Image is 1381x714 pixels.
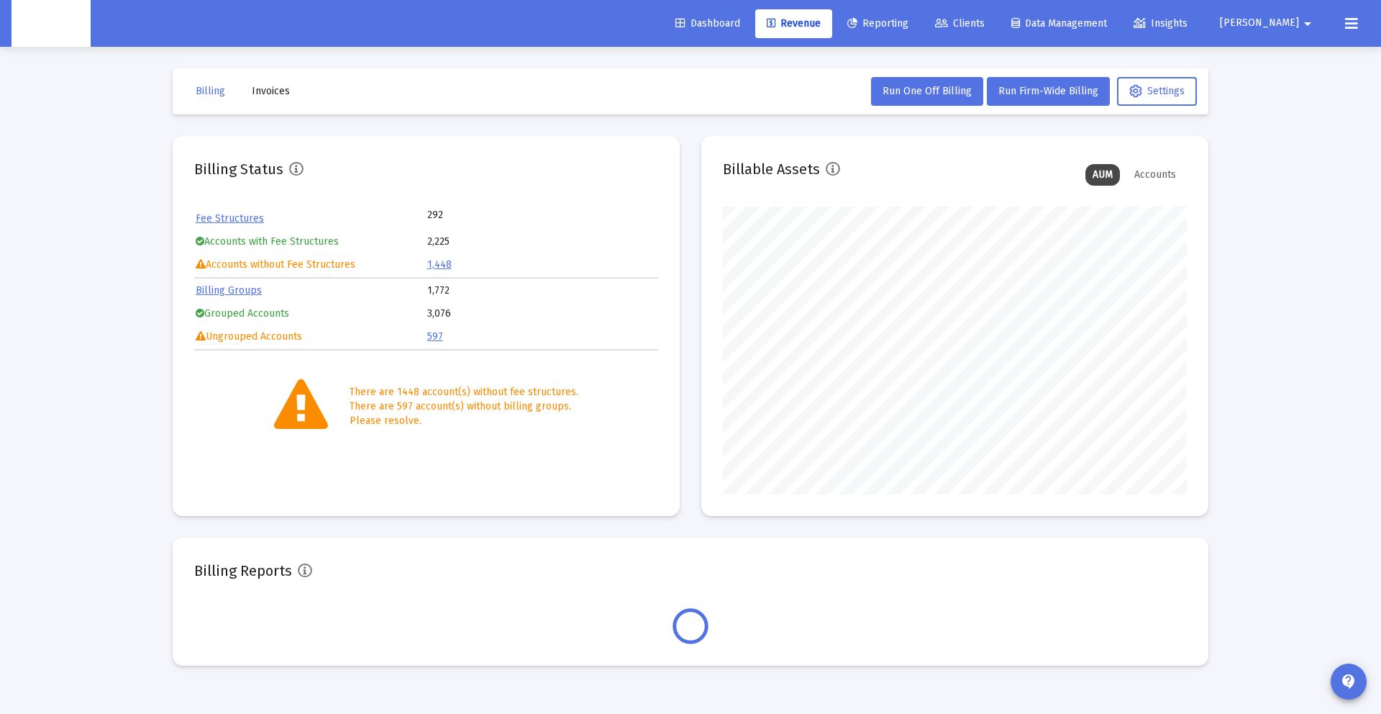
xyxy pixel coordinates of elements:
[675,17,740,30] span: Dashboard
[1000,9,1118,38] a: Data Management
[1127,164,1183,186] div: Accounts
[998,85,1098,97] span: Run Firm-Wide Billing
[350,399,578,414] div: There are 597 account(s) without billing groups.
[1122,9,1199,38] a: Insights
[194,158,283,181] h2: Billing Status
[196,303,426,325] td: Grouped Accounts
[1134,17,1188,30] span: Insights
[1340,673,1357,690] mat-icon: contact_support
[194,559,292,582] h2: Billing Reports
[847,17,908,30] span: Reporting
[924,9,996,38] a: Clients
[987,77,1110,106] button: Run Firm-Wide Billing
[1011,17,1107,30] span: Data Management
[767,17,821,30] span: Revenue
[755,9,832,38] a: Revenue
[1085,164,1120,186] div: AUM
[427,330,443,343] a: 597
[1220,17,1299,30] span: [PERSON_NAME]
[664,9,752,38] a: Dashboard
[427,258,452,271] a: 1,448
[196,326,426,348] td: Ungrouped Accounts
[1129,85,1185,97] span: Settings
[427,208,542,222] td: 292
[1299,9,1316,38] mat-icon: arrow_drop_down
[196,212,264,225] a: Fee Structures
[196,284,262,297] a: Billing Groups
[252,85,290,97] span: Invoices
[883,85,972,97] span: Run One Off Billing
[196,231,426,253] td: Accounts with Fee Structures
[836,9,920,38] a: Reporting
[240,77,301,106] button: Invoices
[196,254,426,276] td: Accounts without Fee Structures
[427,280,657,302] td: 1,772
[22,9,80,38] img: Dashboard
[935,17,985,30] span: Clients
[427,303,657,325] td: 3,076
[196,85,225,97] span: Billing
[723,158,820,181] h2: Billable Assets
[184,77,237,106] button: Billing
[350,414,578,428] div: Please resolve.
[427,231,657,253] td: 2,225
[350,385,578,399] div: There are 1448 account(s) without fee structures.
[1117,77,1197,106] button: Settings
[871,77,983,106] button: Run One Off Billing
[1203,9,1334,37] button: [PERSON_NAME]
